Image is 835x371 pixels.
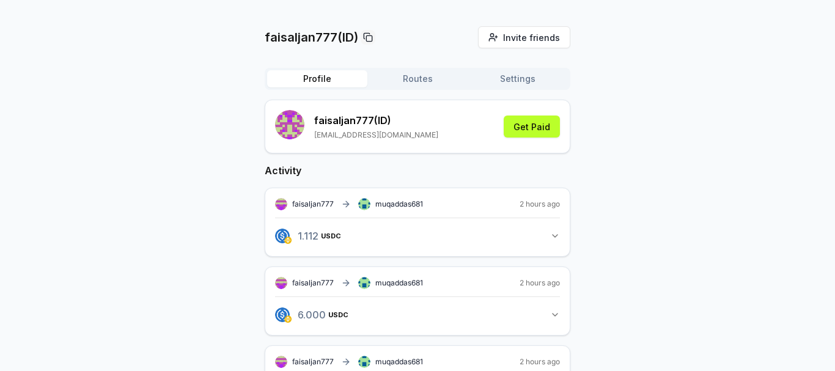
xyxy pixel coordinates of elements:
[375,199,423,209] span: muqaddas681
[275,229,290,243] img: logo.png
[275,307,290,322] img: logo.png
[468,70,568,87] button: Settings
[292,199,334,209] span: faisaljan777
[367,70,468,87] button: Routes
[284,315,292,323] img: logo.png
[314,113,438,128] p: faisaljan777 (ID)
[275,304,560,325] button: 6.000USDC
[292,278,334,288] span: faisaljan777
[267,70,367,87] button: Profile
[520,357,560,367] span: 2 hours ago
[478,26,570,48] button: Invite friends
[520,278,560,288] span: 2 hours ago
[314,130,438,140] p: [EMAIL_ADDRESS][DOMAIN_NAME]
[265,29,358,46] p: faisaljan777(ID)
[275,226,560,246] button: 1.112USDC
[503,31,560,44] span: Invite friends
[284,237,292,244] img: logo.png
[265,163,570,178] h2: Activity
[375,278,423,288] span: muqaddas681
[375,357,423,367] span: muqaddas681
[504,116,560,138] button: Get Paid
[520,199,560,209] span: 2 hours ago
[292,357,334,367] span: faisaljan777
